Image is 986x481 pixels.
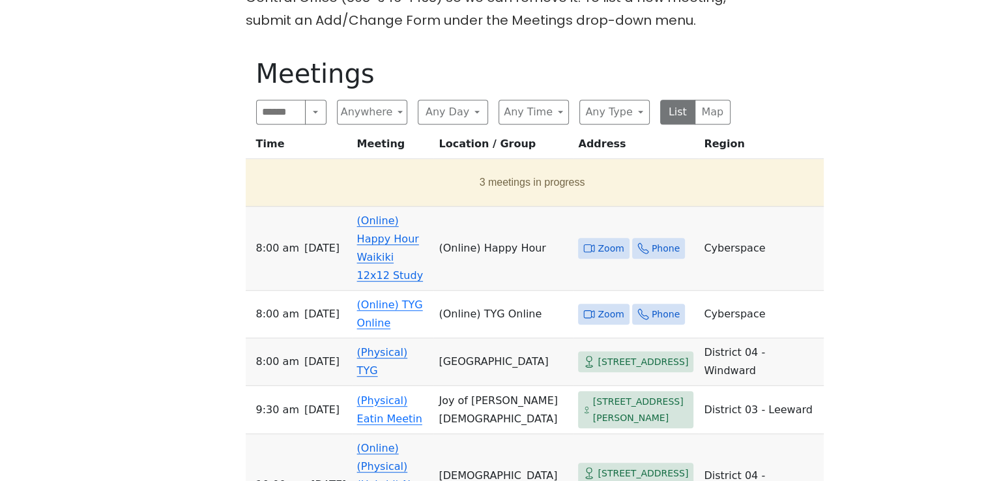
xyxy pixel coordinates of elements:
button: 3 meetings in progress [251,164,814,201]
button: Search [305,100,326,124]
button: List [660,100,696,124]
span: Zoom [598,306,624,323]
span: Phone [652,241,680,257]
th: Meeting [352,135,434,159]
h1: Meetings [256,58,731,89]
a: (Online) TYG Online [357,299,423,329]
td: (Online) TYG Online [433,291,573,338]
button: Any Type [579,100,650,124]
th: Address [573,135,699,159]
span: [DATE] [304,353,340,371]
button: Map [695,100,731,124]
button: Any Time [499,100,569,124]
span: [STREET_ADDRESS] [598,354,688,370]
td: District 04 - Windward [699,338,824,386]
span: 8:00 AM [256,239,299,257]
button: Anywhere [337,100,407,124]
span: [DATE] [304,401,340,419]
a: (Physical) Eatin Meetin [357,394,422,425]
td: [GEOGRAPHIC_DATA] [433,338,573,386]
td: (Online) Happy Hour [433,207,573,291]
a: (Physical) TYG [357,346,408,377]
span: [STREET_ADDRESS][PERSON_NAME] [593,394,689,426]
th: Location / Group [433,135,573,159]
span: [DATE] [304,239,340,257]
span: 8:00 AM [256,353,299,371]
span: Zoom [598,241,624,257]
input: Search [256,100,306,124]
span: [DATE] [304,305,340,323]
td: District 03 - Leeward [699,386,824,434]
th: Time [246,135,352,159]
button: Any Day [418,100,488,124]
span: Phone [652,306,680,323]
span: 9:30 AM [256,401,299,419]
a: (Online) Happy Hour Waikiki 12x12 Study [357,214,423,282]
td: Joy of [PERSON_NAME][DEMOGRAPHIC_DATA] [433,386,573,434]
th: Region [699,135,824,159]
span: 8:00 AM [256,305,299,323]
td: Cyberspace [699,291,824,338]
td: Cyberspace [699,207,824,291]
